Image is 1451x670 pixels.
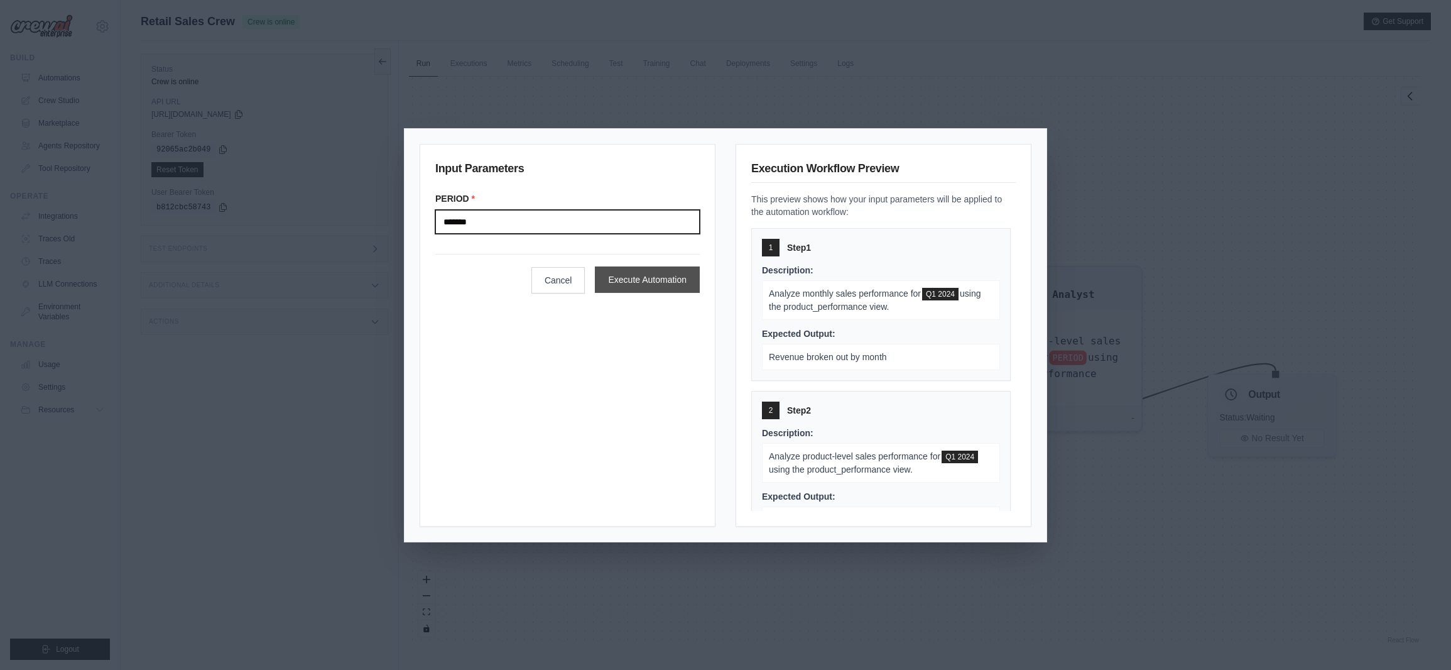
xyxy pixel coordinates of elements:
[769,464,913,475] span: using the product_performance view.
[762,492,835,502] span: Expected Output:
[769,243,773,253] span: 1
[595,266,700,293] button: Execute Automation
[769,288,921,299] span: Analyze monthly sales performance for
[769,352,887,362] span: Revenue broken out by month
[787,241,811,254] span: Step 1
[769,405,773,415] span: 2
[435,192,700,205] label: PERIOD
[922,288,959,300] span: PERIOD
[762,265,813,275] span: Description:
[1388,610,1451,670] iframe: Chat Widget
[942,451,978,463] span: PERIOD
[769,451,940,461] span: Analyze product-level sales performance for
[787,404,811,417] span: Step 2
[769,288,981,312] span: using the product_performance view.
[531,267,585,294] button: Cancel
[762,428,813,438] span: Description:
[751,160,1016,183] h3: Execution Workflow Preview
[762,329,835,339] span: Expected Output:
[751,193,1016,218] p: This preview shows how your input parameters will be applied to the automation workflow:
[435,160,700,182] h3: Input Parameters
